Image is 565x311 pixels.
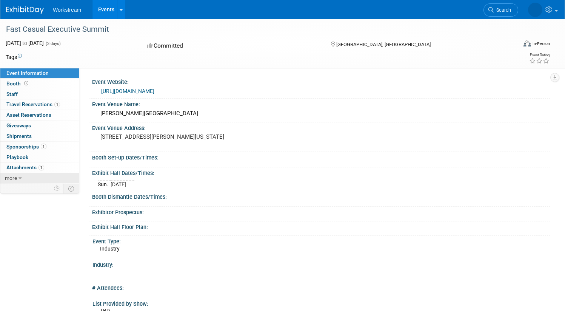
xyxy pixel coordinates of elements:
a: Attachments1 [0,162,79,173]
span: Workstream [53,7,81,13]
a: Staff [0,89,79,99]
div: Booth Dismantle Dates/Times: [92,191,550,201]
span: [GEOGRAPHIC_DATA], [GEOGRAPHIC_DATA] [336,42,431,47]
div: [PERSON_NAME][GEOGRAPHIC_DATA] [98,108,544,119]
a: Travel Reservations1 [0,99,79,110]
span: Search [494,7,511,13]
img: ExhibitDay [6,6,44,14]
span: Asset Reservations [6,112,51,118]
div: Exhibitor Prospectus: [92,207,550,216]
span: Booth not reserved yet [23,80,30,86]
div: Event Website: [92,76,550,86]
div: Exhibit Hall Dates/Times: [92,167,550,177]
span: more [5,175,17,181]
a: Search [483,3,518,17]
span: Sponsorships [6,144,46,150]
a: Shipments [0,131,79,141]
div: Industry: [92,259,547,269]
a: Giveaways [0,121,79,131]
a: more [0,173,79,183]
span: (3 days) [45,41,61,46]
div: Event Venue Name: [92,99,550,108]
a: Event Information [0,68,79,78]
span: Attachments [6,164,44,170]
span: 1 [41,144,46,149]
span: Playbook [6,154,28,160]
div: # Attendees: [92,282,550,292]
pre: [STREET_ADDRESS][PERSON_NAME][US_STATE] [100,133,274,140]
div: List Provided by Show: [92,298,547,308]
div: Committed [145,39,319,53]
span: Giveaways [6,122,31,128]
span: Event Information [6,70,49,76]
div: Event Format [469,39,550,51]
div: Event Venue Address: [92,122,550,132]
td: Personalize Event Tab Strip [51,184,64,193]
a: [URL][DOMAIN_NAME] [101,88,154,94]
a: Booth [0,79,79,89]
span: 1 [54,102,60,107]
td: Toggle Event Tabs [64,184,79,193]
span: Industry [100,246,120,252]
span: to [21,40,28,46]
span: Travel Reservations [6,101,60,107]
a: Playbook [0,152,79,162]
td: [DATE] [111,180,126,188]
div: Exhibit Hall Floor Plan: [92,221,550,231]
span: [DATE] [DATE] [6,40,44,46]
img: Format-Inperson.png [523,40,531,46]
img: Rousie Mok [528,3,542,17]
div: In-Person [532,41,550,46]
div: Event Type: [92,236,547,245]
a: Sponsorships1 [0,142,79,152]
a: Asset Reservations [0,110,79,120]
div: Fast Casual Executive Summit [3,23,503,36]
div: Booth Set-up Dates/Times: [92,152,550,161]
span: Staff [6,91,18,97]
td: Sun. [98,180,111,188]
span: 1 [38,165,44,170]
td: Tags [6,53,22,61]
div: Event Rating [529,53,550,57]
span: Booth [6,80,30,87]
span: Shipments [6,133,32,139]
